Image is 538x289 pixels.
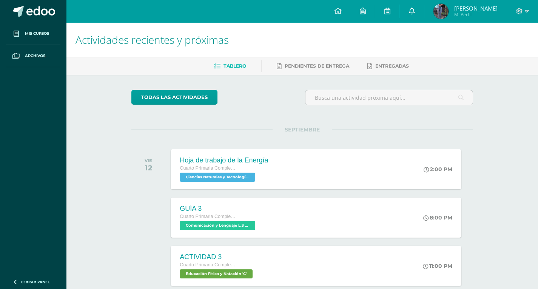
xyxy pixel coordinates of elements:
[25,53,45,59] span: Archivos
[433,4,449,19] img: a9f23e84f74ead95144d3b26adfffd7b.png
[25,31,49,37] span: Mis cursos
[131,90,217,105] a: todas las Actividades
[454,11,498,18] span: Mi Perfil
[6,23,60,45] a: Mis cursos
[424,166,452,173] div: 2:00 PM
[305,90,473,105] input: Busca una actividad próxima aquí...
[180,165,236,171] span: Cuarto Primaria Complementaria
[423,214,452,221] div: 8:00 PM
[180,173,255,182] span: Ciencias Naturales y Tecnología 'C'
[423,263,452,269] div: 11:00 PM
[180,156,268,164] div: Hoja de trabajo de la Energía
[145,158,152,163] div: VIE
[273,126,332,133] span: SEPTIEMBRE
[285,63,349,69] span: Pendientes de entrega
[76,32,229,47] span: Actividades recientes y próximas
[224,63,246,69] span: Tablero
[375,63,409,69] span: Entregadas
[214,60,246,72] a: Tablero
[454,5,498,12] span: [PERSON_NAME]
[180,205,257,213] div: GUÍA 3
[180,262,236,267] span: Cuarto Primaria Complementaria
[180,221,255,230] span: Comunicación y Lenguaje L.3 (Inglés y Laboratorio) 'C'
[145,163,152,172] div: 12
[6,45,60,67] a: Archivos
[180,269,253,278] span: Educación Física y Natación 'C'
[180,214,236,219] span: Cuarto Primaria Complementaria
[367,60,409,72] a: Entregadas
[277,60,349,72] a: Pendientes de entrega
[180,253,254,261] div: ACTIVIDAD 3
[21,279,50,284] span: Cerrar panel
